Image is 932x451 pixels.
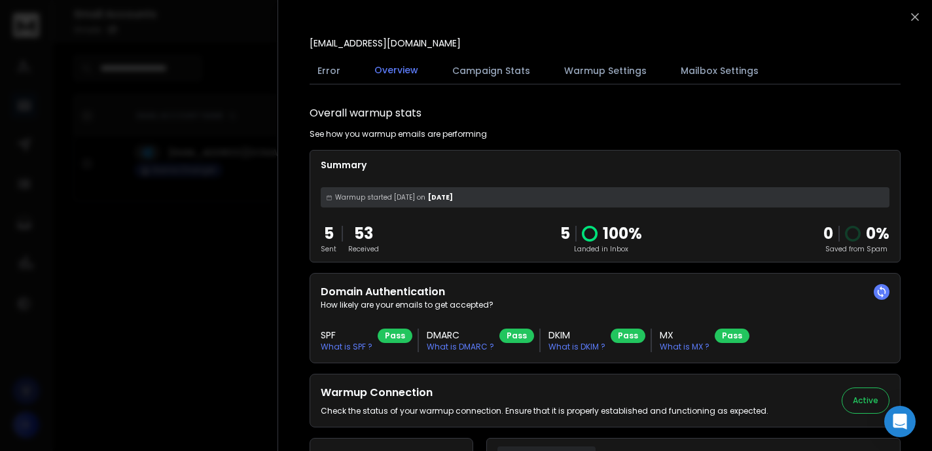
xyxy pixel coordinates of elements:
[321,300,889,310] p: How likely are your emails to get accepted?
[335,192,425,202] span: Warmup started [DATE] on
[310,105,421,121] h1: Overall warmup stats
[321,187,889,207] div: [DATE]
[378,329,412,343] div: Pass
[560,223,570,244] p: 5
[673,56,766,85] button: Mailbox Settings
[556,56,654,85] button: Warmup Settings
[715,329,749,343] div: Pass
[348,223,379,244] p: 53
[321,223,336,244] p: 5
[321,284,889,300] h2: Domain Authentication
[321,329,372,342] h3: SPF
[823,244,889,254] p: Saved from Spam
[367,56,426,86] button: Overview
[348,244,379,254] p: Received
[823,223,833,244] strong: 0
[611,329,645,343] div: Pass
[321,158,889,171] p: Summary
[310,129,487,139] p: See how you warmup emails are performing
[603,223,642,244] p: 100 %
[660,342,709,352] p: What is MX ?
[321,342,372,352] p: What is SPF ?
[321,244,336,254] p: Sent
[310,56,348,85] button: Error
[548,329,605,342] h3: DKIM
[866,223,889,244] p: 0 %
[321,406,768,416] p: Check the status of your warmup connection. Ensure that it is properly established and functionin...
[444,56,538,85] button: Campaign Stats
[321,385,768,401] h2: Warmup Connection
[310,37,461,50] p: [EMAIL_ADDRESS][DOMAIN_NAME]
[560,244,642,254] p: Landed in Inbox
[660,329,709,342] h3: MX
[884,406,916,437] div: Open Intercom Messenger
[842,388,889,414] button: Active
[427,329,494,342] h3: DMARC
[427,342,494,352] p: What is DMARC ?
[499,329,534,343] div: Pass
[548,342,605,352] p: What is DKIM ?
